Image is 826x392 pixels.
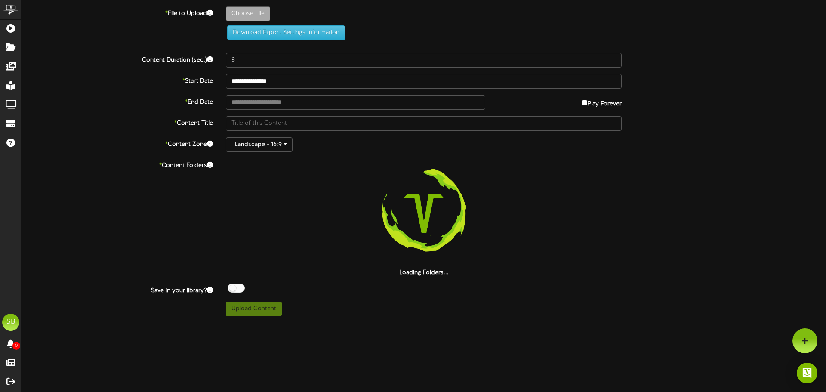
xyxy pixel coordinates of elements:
[15,284,219,295] label: Save in your library?
[797,363,817,383] div: Open Intercom Messenger
[227,25,345,40] button: Download Export Settings Information
[2,314,19,331] div: SB
[223,29,345,36] a: Download Export Settings Information
[15,137,219,149] label: Content Zone
[399,269,449,276] strong: Loading Folders...
[12,342,20,350] span: 0
[226,116,622,131] input: Title of this Content
[582,100,587,105] input: Play Forever
[582,95,622,108] label: Play Forever
[226,302,282,316] button: Upload Content
[369,158,479,269] img: loading-spinner-3.png
[15,95,219,107] label: End Date
[15,74,219,86] label: Start Date
[226,137,293,152] button: Landscape - 16:9
[15,158,219,170] label: Content Folders
[15,53,219,65] label: Content Duration (sec.)
[15,6,219,18] label: File to Upload
[15,116,219,128] label: Content Title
